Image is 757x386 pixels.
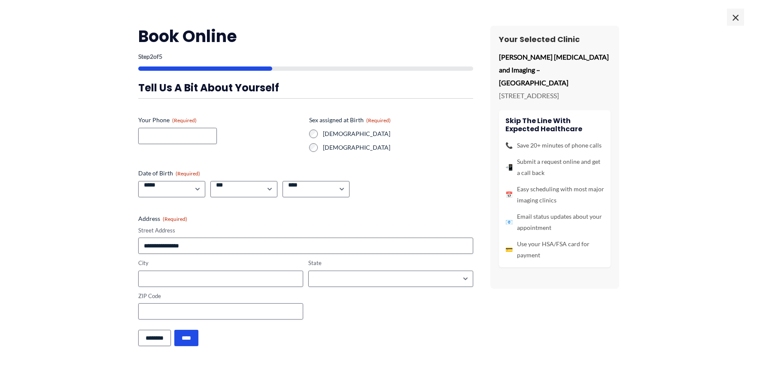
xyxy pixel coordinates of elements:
label: [DEMOGRAPHIC_DATA] [323,130,473,138]
span: 📞 [505,140,513,151]
p: [PERSON_NAME] [MEDICAL_DATA] and Imaging – [GEOGRAPHIC_DATA] [499,51,611,89]
h2: Book Online [138,26,473,47]
span: 💳 [505,244,513,255]
li: Email status updates about your appointment [505,211,604,233]
span: × [727,9,744,26]
span: 📅 [505,189,513,200]
p: [STREET_ADDRESS] [499,89,611,102]
span: 📧 [505,217,513,228]
li: Save 20+ minutes of phone calls [505,140,604,151]
label: [DEMOGRAPHIC_DATA] [323,143,473,152]
li: Easy scheduling with most major imaging clinics [505,184,604,206]
span: (Required) [366,117,391,124]
label: City [138,259,303,267]
h3: Your Selected Clinic [499,34,611,44]
span: 5 [159,53,162,60]
label: Street Address [138,226,473,235]
h3: Tell us a bit about yourself [138,81,473,94]
label: State [308,259,473,267]
legend: Date of Birth [138,169,200,178]
label: ZIP Code [138,292,303,300]
li: Use your HSA/FSA card for payment [505,238,604,261]
span: 2 [150,53,153,60]
li: Submit a request online and get a call back [505,156,604,178]
p: Step of [138,54,473,60]
h4: Skip the line with Expected Healthcare [505,117,604,133]
legend: Sex assigned at Birth [309,116,391,124]
label: Your Phone [138,116,302,124]
span: (Required) [176,170,200,177]
span: (Required) [163,216,187,222]
span: 📲 [505,162,513,173]
span: (Required) [172,117,197,124]
legend: Address [138,214,187,223]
